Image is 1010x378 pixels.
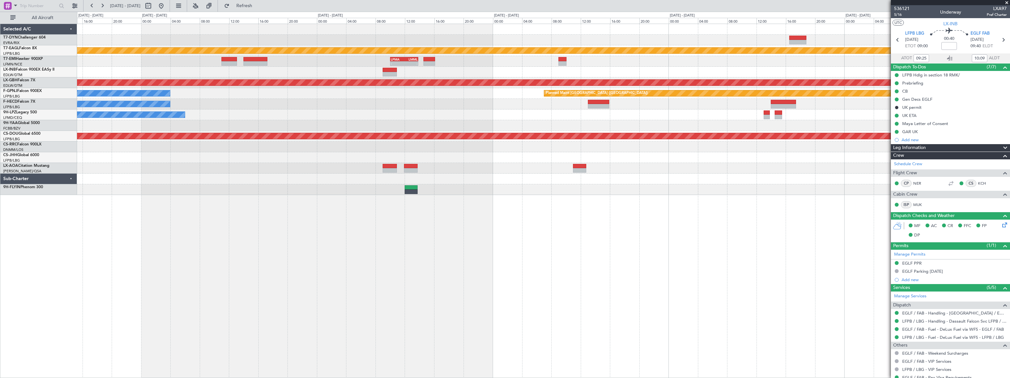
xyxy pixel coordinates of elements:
div: LPMA [391,57,404,61]
span: FFC [964,223,971,229]
span: 9H-LPZ [3,110,16,114]
div: LMML [404,57,418,61]
span: 00:40 [944,36,954,42]
span: Leg Information [893,144,926,152]
div: 04:00 [171,18,200,24]
a: EGLF / FAB - Weekend Surcharges [902,350,968,356]
div: [DATE] - [DATE] [318,13,343,18]
div: [DATE] - [DATE] [846,13,870,18]
a: KCH [978,180,993,186]
div: 04:00 [522,18,552,24]
a: T7-EAGLFalcon 8X [3,46,37,50]
span: ETOT [905,43,916,50]
a: LFPB/LBG [3,94,20,99]
span: LX-INB [3,68,16,72]
div: ISP [901,201,912,208]
span: CS-JHH [3,153,17,157]
div: 08:00 [200,18,229,24]
a: CS-JHHGlobal 6000 [3,153,39,157]
span: 9H-FLYIN [3,185,20,189]
a: LFPB / LBG - VIP Services [902,367,951,372]
div: - [404,62,418,65]
span: Crew [893,152,904,159]
div: 20:00 [464,18,493,24]
div: 04:00 [698,18,727,24]
span: LX-AOA [3,164,18,168]
div: Add new [902,277,1007,282]
span: T7-EAGL [3,46,19,50]
span: 536121 [894,5,910,12]
div: CB [902,88,908,94]
div: 08:00 [727,18,757,24]
span: LXA97 [987,5,1007,12]
a: EGLF / FAB - Handling - [GEOGRAPHIC_DATA] / EGLF / FAB [902,310,1007,316]
a: T7-EMIHawker 900XP [3,57,43,61]
div: GAR UK [902,129,918,134]
a: LFPB/LBG [3,158,20,163]
input: --:-- [914,54,929,62]
div: Planned Maint [GEOGRAPHIC_DATA] ([GEOGRAPHIC_DATA]) [546,88,648,98]
div: 16:00 [83,18,112,24]
span: Permits [893,242,908,250]
div: EGLF PPR [902,260,922,266]
span: ELDT [982,43,993,50]
span: ATOT [901,55,912,62]
div: EGLF Parking [DATE] [902,269,943,274]
div: 12:00 [229,18,259,24]
span: 09:00 [917,43,928,50]
span: T7-DYN [3,36,18,40]
a: NER [913,180,928,186]
span: CR [948,223,953,229]
span: DP [914,232,920,239]
span: 5/16 [894,12,910,17]
a: CS-DOUGlobal 6500 [3,132,40,136]
div: 16:00 [434,18,464,24]
div: UK permit [902,105,922,110]
div: Prebriefing [902,80,923,86]
a: LFMN/NCE [3,62,22,67]
span: LX-INB [943,20,958,27]
input: --:-- [972,54,987,62]
div: UK ETA [902,113,916,118]
a: LFPB/LBG [3,137,20,142]
div: [DATE] - [DATE] [494,13,519,18]
div: 00:00 [845,18,874,24]
span: LX-GBH [3,78,17,82]
span: Dispatch To-Dos [893,63,926,71]
span: F-HECD [3,100,17,104]
button: UTC [892,20,904,26]
a: T7-DYNChallenger 604 [3,36,46,40]
span: T7-EMI [3,57,16,61]
a: EGLF / FAB - Fuel - DeLux Fuel via WFS - EGLF / FAB [902,326,1004,332]
div: 04:00 [346,18,376,24]
a: EVRA/RIX [3,40,19,45]
div: 20:00 [288,18,317,24]
span: Refresh [231,4,258,8]
a: DNMM/LOS [3,147,23,152]
a: Manage Permits [894,251,926,258]
div: 00:00 [669,18,698,24]
span: EGLF FAB [971,30,990,37]
span: [DATE] [971,37,984,43]
div: 20:00 [815,18,845,24]
a: LFPB/LBG [3,105,20,109]
a: F-HECDFalcon 7X [3,100,35,104]
span: MF [914,223,920,229]
a: Schedule Crew [894,161,922,167]
a: LX-AOACitation Mustang [3,164,50,168]
div: 12:00 [405,18,434,24]
span: Cabin Crew [893,191,917,198]
a: CS-RRCFalcon 900LX [3,143,41,146]
span: (1/1) [987,242,996,249]
a: [PERSON_NAME]/QSA [3,169,41,174]
span: (5/5) [987,284,996,291]
span: 9H-YAA [3,121,18,125]
a: LX-INBFalcon 900EX EASy II [3,68,54,72]
span: Flight Crew [893,169,917,177]
div: 16:00 [258,18,288,24]
span: ALDT [989,55,1000,62]
a: EDLW/DTM [3,73,22,77]
span: CS-RRC [3,143,17,146]
input: Trip Number [20,1,57,11]
span: AC [931,223,937,229]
